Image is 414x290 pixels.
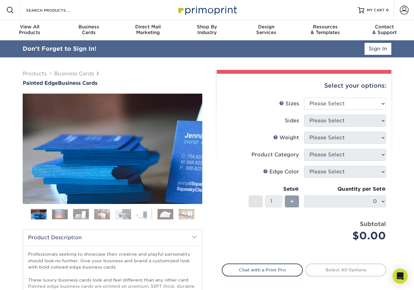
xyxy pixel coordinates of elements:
img: Business Cards 08 [179,209,194,220]
div: Cards [59,24,118,35]
img: Business Cards 03 [73,209,89,220]
a: DesignServices [237,20,296,40]
h1: Business Cards [23,80,202,86]
div: Marketing [118,24,177,35]
div: Quantity per Set [304,185,386,193]
div: Edge Color [263,168,299,176]
span: 0 [386,8,389,12]
a: Direct MailMarketing [118,20,177,40]
div: & Templates [296,24,355,35]
img: Business Cards 01 [31,207,47,223]
div: Sets [249,185,299,193]
span: Resources [296,24,355,30]
span: Contact [355,24,414,30]
a: Shop ByIndustry [177,20,237,40]
div: Sizes [279,100,299,107]
img: Business Cards 02 [52,209,68,219]
span: + [290,197,294,206]
img: Business Cards 05 [115,209,131,220]
span: Painted Edge [23,80,58,86]
div: Industry [177,24,237,35]
img: Business Cards 04 [94,209,110,220]
div: Don't Forget to Sign In! [23,44,96,53]
img: Primoprint [175,3,239,17]
h2: Product Description [23,229,202,246]
input: SEARCH PRODUCTS..... [26,6,87,14]
a: Products [23,71,47,77]
div: Sides [285,117,299,125]
a: Resources& Templates [296,20,355,40]
span: Direct Mail [118,24,177,30]
a: Contact& Support [355,20,414,40]
a: Chat with a Print Pro [222,264,303,276]
span: MY CART [367,8,385,13]
a: Sign In [365,43,391,55]
img: Business Cards 07 [158,209,173,220]
a: Painted EdgeBusiness Cards [23,80,202,86]
img: Business Cards 06 [136,209,152,220]
div: Product Category [251,151,299,159]
div: Select your options: [222,74,386,98]
div: Weight [273,134,299,142]
span: Business [59,24,118,30]
div: & Support [355,24,414,35]
img: Painted Edge 01 [23,59,202,239]
div: $0.00 [309,228,386,243]
span: Shop By [177,24,237,30]
a: Business Cards [54,71,94,77]
span: Design [237,24,296,30]
div: Services [237,24,296,35]
div: Open Intercom Messenger [393,269,408,284]
a: Select All Options [305,264,386,276]
a: BusinessCards [59,20,118,40]
span: - [254,197,257,206]
strong: Subtotal [360,220,386,227]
